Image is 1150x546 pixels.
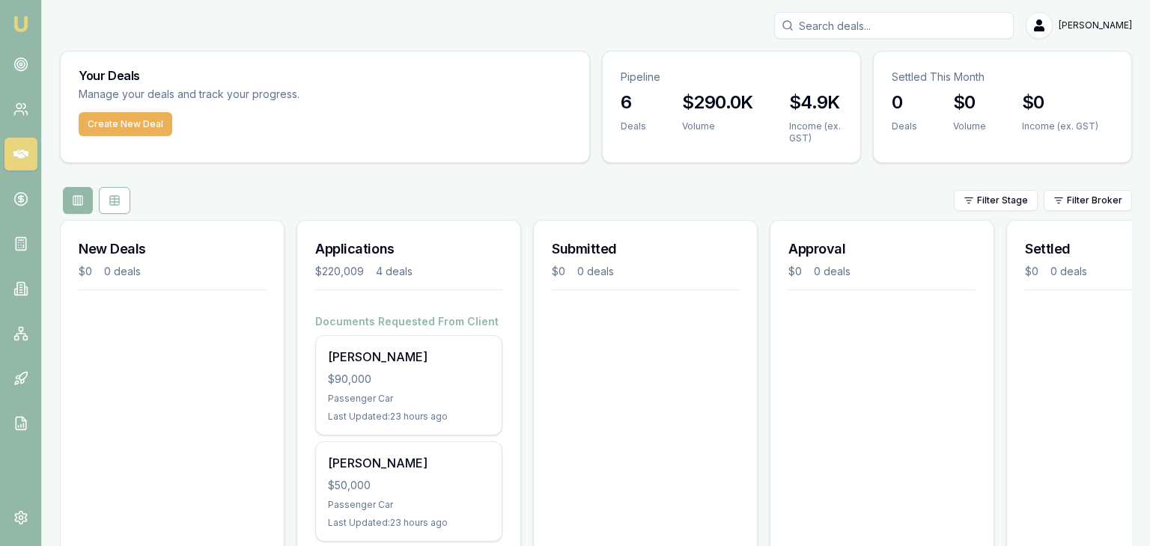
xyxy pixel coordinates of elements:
[1022,91,1098,114] h3: $0
[79,264,92,279] div: $0
[953,120,986,132] div: Volume
[788,239,976,260] h3: Approval
[328,454,490,472] div: [PERSON_NAME]
[788,264,802,279] div: $0
[104,264,141,279] div: 0 deals
[954,190,1038,211] button: Filter Stage
[79,86,462,103] p: Manage your deals and track your progress.
[953,91,986,114] h3: $0
[328,411,490,423] div: Last Updated: 23 hours ago
[315,264,364,279] div: $220,009
[682,120,753,132] div: Volume
[328,348,490,366] div: [PERSON_NAME]
[577,264,614,279] div: 0 deals
[328,517,490,529] div: Last Updated: 23 hours ago
[621,70,842,85] p: Pipeline
[621,91,646,114] h3: 6
[1067,194,1122,206] span: Filter Broker
[1022,120,1098,132] div: Income (ex. GST)
[1059,19,1132,31] span: [PERSON_NAME]
[892,120,917,132] div: Deals
[79,112,172,136] button: Create New Deal
[79,70,571,82] h3: Your Deals
[682,91,753,114] h3: $290.0K
[1044,190,1132,211] button: Filter Broker
[621,120,646,132] div: Deals
[814,264,851,279] div: 0 deals
[315,314,502,329] h4: Documents Requested From Client
[328,499,490,511] div: Passenger Car
[552,239,739,260] h3: Submitted
[315,239,502,260] h3: Applications
[376,264,413,279] div: 4 deals
[552,264,565,279] div: $0
[328,478,490,493] div: $50,000
[977,194,1028,206] span: Filter Stage
[892,70,1113,85] p: Settled This Month
[328,372,490,387] div: $90,000
[774,12,1014,39] input: Search deals
[1050,264,1087,279] div: 0 deals
[328,393,490,405] div: Passenger Car
[789,120,842,144] div: Income (ex. GST)
[892,91,917,114] h3: 0
[1025,264,1038,279] div: $0
[79,239,266,260] h3: New Deals
[12,15,30,33] img: emu-icon-u.png
[789,91,842,114] h3: $4.9K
